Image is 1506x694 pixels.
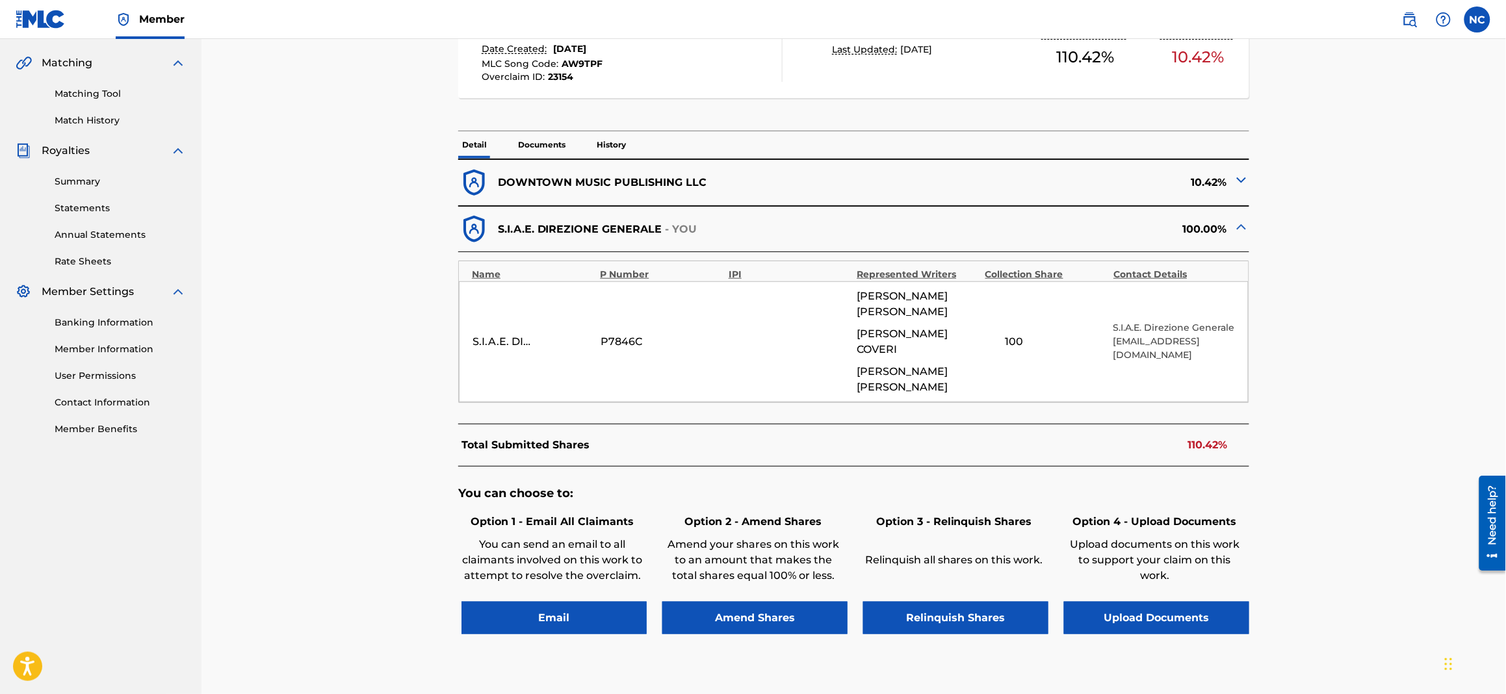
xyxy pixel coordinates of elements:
button: Upload Documents [1064,602,1249,634]
span: [DATE] [901,44,933,55]
div: User Menu [1464,6,1490,32]
span: [PERSON_NAME] [PERSON_NAME] [857,289,979,320]
p: Amend your shares on this work to an amount that makes the total shares equal 100% or less. [662,537,844,584]
span: [PERSON_NAME] [PERSON_NAME] [857,364,979,395]
div: 100.00% [854,213,1249,245]
div: Help [1431,6,1457,32]
span: MLC Song Code : [482,58,562,70]
p: Relinquish all shares on this work. [863,552,1045,568]
a: Match History [55,114,186,127]
p: S.I.A.E. Direzione Generale [1113,321,1235,335]
img: search [1402,12,1418,27]
a: ACHILLE IL CANEDate Created:[DATE]MLC Song Code:AW9TPFOverclaim ID:23154 OverclaimLast Updated:[D... [458,1,1249,98]
span: 23154 [549,71,574,83]
a: User Permissions [55,369,186,383]
div: IPI [729,268,850,281]
img: dfb38c8551f6dcc1ac04.svg [458,213,490,245]
span: Member [139,12,185,27]
div: Collection Share [985,268,1107,281]
a: Statements [55,201,186,215]
span: Matching [42,55,92,71]
a: Public Search [1397,6,1423,32]
h6: Option 4 - Upload Documents [1064,514,1246,530]
p: Detail [458,131,491,159]
p: Upload documents on this work to support your claim on this work. [1064,537,1246,584]
p: Total Submitted Shares [461,437,590,453]
div: Contact Details [1113,268,1235,281]
img: Member Settings [16,284,31,300]
img: Top Rightsholder [116,12,131,27]
div: Trascina [1445,645,1453,684]
img: expand [170,284,186,300]
p: [EMAIL_ADDRESS][DOMAIN_NAME] [1113,335,1235,362]
button: Amend Shares [662,602,848,634]
a: Rate Sheets [55,255,186,268]
span: 10.42 % [1173,45,1225,69]
a: Banking Information [55,316,186,329]
p: Date Created: [482,42,551,56]
img: expand [170,55,186,71]
span: 110.42 % [1057,45,1115,69]
span: Royalties [42,143,90,159]
img: help [1436,12,1451,27]
a: Summary [55,175,186,188]
a: Member Benefits [55,422,186,436]
p: Last Updated: [833,43,901,57]
img: expand-cell-toggle [1234,219,1249,235]
p: History [593,131,630,159]
span: Member Settings [42,284,134,300]
div: Widget chat [1441,632,1506,694]
p: 110.42% [1188,437,1228,453]
p: S.I.A.E. DIREZIONE GENERALE [498,222,662,237]
a: Annual Statements [55,228,186,242]
img: Royalties [16,143,31,159]
img: MLC Logo [16,10,66,29]
div: P Number [601,268,722,281]
span: AW9TPF [562,58,603,70]
img: Matching [16,55,32,71]
span: Overclaim ID : [482,71,549,83]
p: DOWNTOWN MUSIC PUBLISHING LLC [498,175,707,190]
h6: Option 3 - Relinquish Shares [863,514,1045,530]
a: Member Information [55,342,186,356]
button: Relinquish Shares [863,602,1048,634]
a: Contact Information [55,396,186,409]
p: - YOU [666,222,698,237]
h6: Option 1 - Email All Claimants [461,514,643,530]
div: 10.42% [854,167,1249,199]
p: You can send an email to all claimants involved on this work to attempt to resolve the overclaim. [461,537,643,584]
iframe: Resource Center [1470,471,1506,576]
img: dfb38c8551f6dcc1ac04.svg [458,167,490,199]
iframe: Chat Widget [1441,632,1506,694]
h6: Option 2 - Amend Shares [662,514,844,530]
h5: You can choose to: [458,486,1249,501]
div: Represented Writers [857,268,979,281]
img: expand-cell-toggle [1234,172,1249,188]
button: Email [461,602,647,634]
p: Documents [514,131,569,159]
img: expand [170,143,186,159]
span: [DATE] [554,43,587,55]
span: [PERSON_NAME] COVERI [857,326,979,357]
a: Matching Tool [55,87,186,101]
div: Name [472,268,593,281]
